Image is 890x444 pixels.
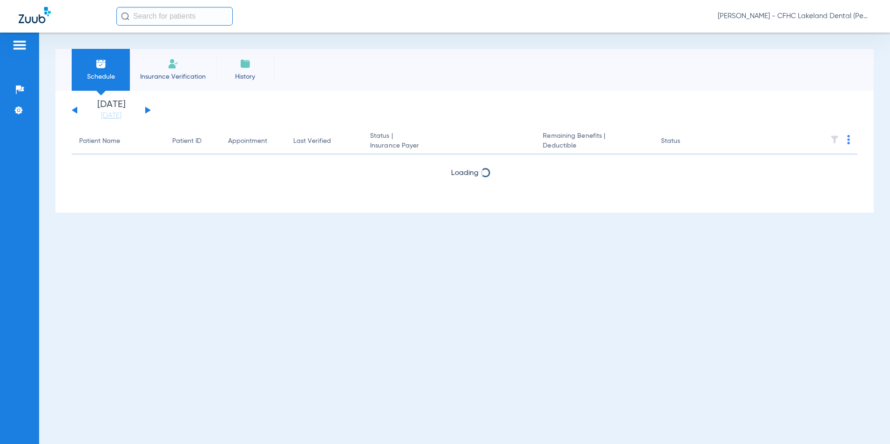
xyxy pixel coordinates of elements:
[535,128,653,155] th: Remaining Benefits |
[137,72,209,81] span: Insurance Verification
[293,136,331,146] div: Last Verified
[543,141,646,151] span: Deductible
[83,100,139,121] li: [DATE]
[830,135,839,144] img: filter.svg
[847,135,850,144] img: group-dot-blue.svg
[95,58,107,69] img: Schedule
[370,141,528,151] span: Insurance Payer
[116,7,233,26] input: Search for patients
[223,72,267,81] span: History
[240,58,251,69] img: History
[168,58,179,69] img: Manual Insurance Verification
[172,136,213,146] div: Patient ID
[79,136,120,146] div: Patient Name
[172,136,202,146] div: Patient ID
[83,111,139,121] a: [DATE]
[451,169,479,177] span: Loading
[79,136,157,146] div: Patient Name
[654,128,716,155] th: Status
[228,136,267,146] div: Appointment
[718,12,871,21] span: [PERSON_NAME] - CFHC Lakeland Dental (Peds)
[293,136,355,146] div: Last Verified
[12,40,27,51] img: hamburger-icon
[363,128,535,155] th: Status |
[121,12,129,20] img: Search Icon
[79,72,123,81] span: Schedule
[228,136,278,146] div: Appointment
[19,7,51,23] img: Zuub Logo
